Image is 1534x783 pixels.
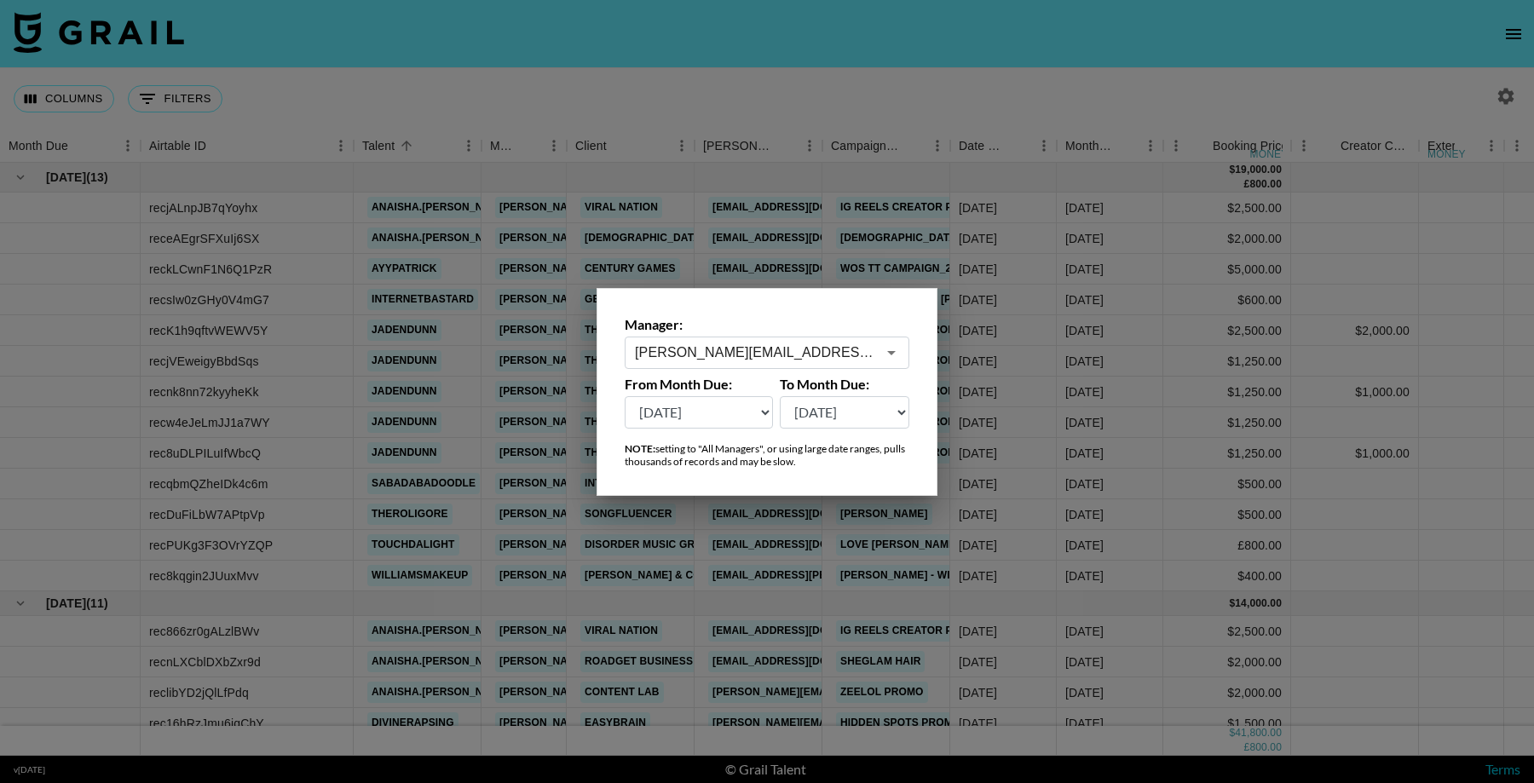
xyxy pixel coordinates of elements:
label: Manager: [625,316,909,333]
label: To Month Due: [780,376,910,393]
button: Open [879,341,903,365]
strong: NOTE: [625,442,655,455]
div: setting to "All Managers", or using large date ranges, pulls thousands of records and may be slow. [625,442,909,468]
label: From Month Due: [625,376,773,393]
